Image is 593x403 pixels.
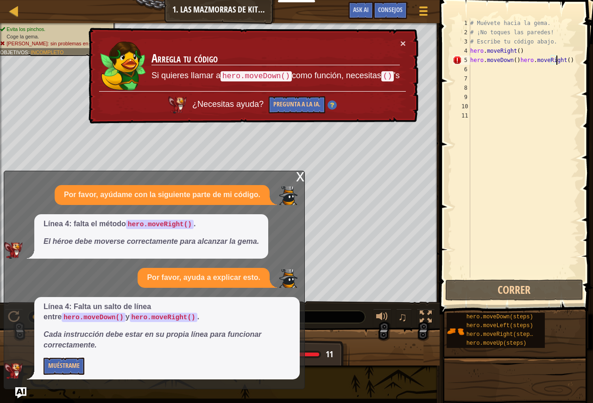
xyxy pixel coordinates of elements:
[328,100,337,110] img: Hint
[279,269,297,288] img: Player
[15,387,26,398] button: Ask AI
[467,331,536,338] span: hero.moveRight(steps)
[447,322,464,340] img: portrait.png
[64,190,260,200] p: Por favor, ayúdame con la siguiente parte de mi código.
[4,242,23,259] img: AI
[4,363,23,379] img: AI
[467,322,533,329] span: hero.moveLeft(steps)
[6,41,111,46] span: [PERSON_NAME]: sin problemas en el código.
[453,93,470,102] div: 9
[373,309,391,328] button: Ajustar volúmen
[353,5,369,14] span: Ask AI
[130,313,197,322] code: hero.moveRight()
[100,39,146,91] img: duck_zana.png
[44,219,259,229] p: Línea 4: falta el método .
[467,340,527,347] span: hero.moveUp(steps)
[453,102,470,111] div: 10
[31,50,63,55] span: Incompleto
[400,38,406,48] button: ×
[6,34,39,39] span: Coge la gema.
[453,56,470,65] div: 5
[453,28,470,37] div: 2
[396,309,412,328] button: ♫
[296,171,304,180] div: x
[453,74,470,83] div: 7
[126,220,194,229] code: hero.moveRight()
[192,99,266,109] span: ¿Necesitas ayuda?
[28,50,31,55] span: :
[44,237,259,245] em: El héroe debe moverse correctamente para alcanzar la gema.
[44,302,290,323] p: Línea 4: Falta un salto de línea entre y .
[151,70,400,82] p: Si quieres llamar a como función, necesitas 's
[381,71,394,81] code: ()
[453,19,470,28] div: 1
[147,273,260,283] p: Por favor, ayuda a explicar esto.
[348,2,373,19] button: Ask AI
[467,314,533,320] span: hero.moveDown(steps)
[445,279,583,301] button: Correr
[326,348,333,360] span: 11
[151,52,400,65] h3: Arregla tu código
[398,310,407,324] span: ♫
[44,330,261,349] em: Cada instrucción debe estar en su propia línea para funcionar correctamente.
[453,83,470,93] div: 8
[6,26,45,32] span: Evita los pinchos.
[62,313,126,322] code: hero.moveDown()
[378,5,403,14] span: Consejos
[269,96,325,113] button: Pregunta a la IA.
[453,65,470,74] div: 6
[453,46,470,56] div: 4
[279,186,297,205] img: Player
[168,96,187,113] img: AI
[453,111,470,120] div: 11
[221,71,292,81] code: hero.moveDown()
[44,358,84,375] button: Muéstrame
[416,309,435,328] button: Alterna pantalla completa.
[412,2,435,24] button: Mostrar menú del juego
[453,37,470,46] div: 3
